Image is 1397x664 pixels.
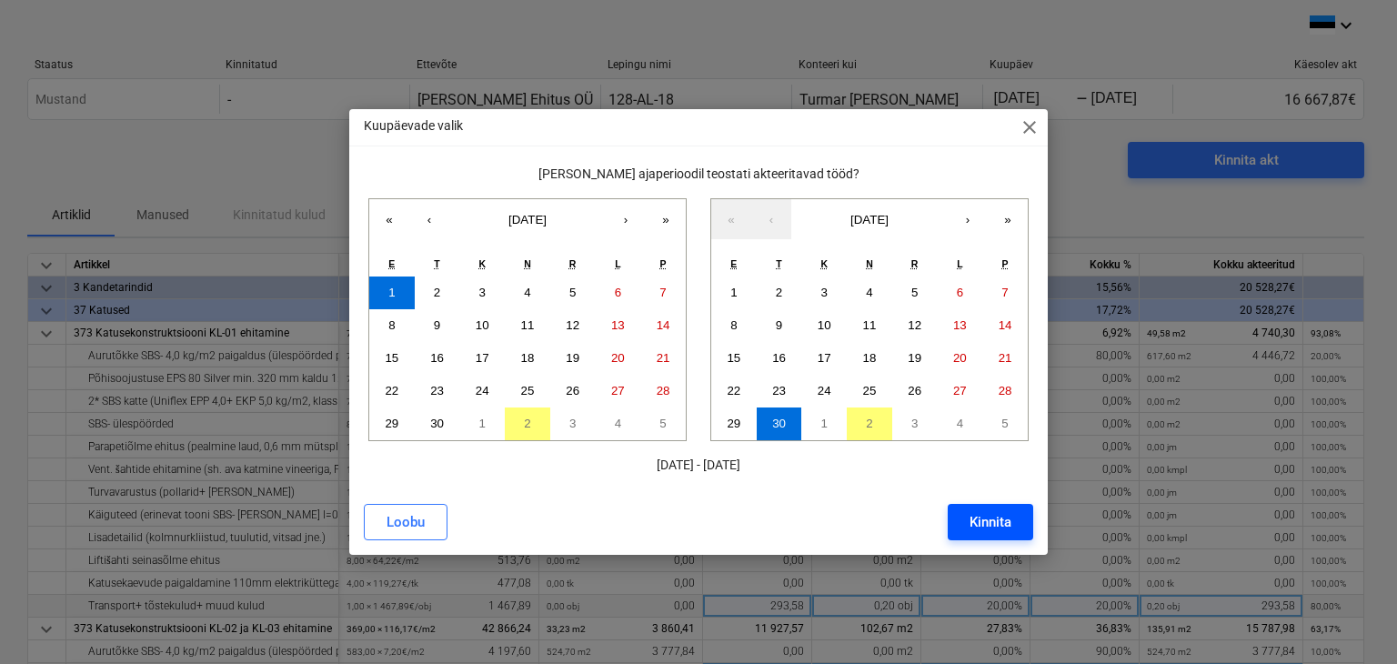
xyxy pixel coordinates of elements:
button: 11. september 2025 [847,309,892,342]
abbr: 10. september 2025 [818,318,831,332]
button: 13. september 2025 [938,309,983,342]
abbr: 25. september 2025 [863,384,877,397]
abbr: kolmapäev [478,258,486,269]
abbr: 24. september 2025 [818,384,831,397]
button: 11. september 2025 [505,309,550,342]
abbr: 5. oktoober 2025 [1001,417,1008,430]
abbr: 23. september 2025 [772,384,786,397]
abbr: 5. oktoober 2025 [659,417,666,430]
abbr: 10. september 2025 [476,318,489,332]
abbr: 2. oktoober 2025 [524,417,530,430]
button: 16. september 2025 [757,342,802,375]
abbr: 3. september 2025 [821,286,828,299]
button: ‹ [751,199,791,239]
button: 26. september 2025 [892,375,938,407]
abbr: 14. september 2025 [999,318,1012,332]
abbr: 17. september 2025 [818,351,831,365]
button: 4. oktoober 2025 [938,407,983,440]
abbr: 2. september 2025 [776,286,782,299]
button: 18. september 2025 [847,342,892,375]
abbr: 21. september 2025 [999,351,1012,365]
button: 20. september 2025 [596,342,641,375]
button: « [711,199,751,239]
abbr: neljapäev [866,258,873,269]
abbr: neljapäev [524,258,531,269]
abbr: laupäev [615,258,620,269]
button: 4. september 2025 [505,277,550,309]
button: Kinnita [948,504,1033,540]
button: 29. september 2025 [711,407,757,440]
abbr: 3. september 2025 [479,286,486,299]
abbr: 15. september 2025 [727,351,740,365]
button: 24. september 2025 [801,375,847,407]
abbr: 7. september 2025 [659,286,666,299]
button: 1. oktoober 2025 [459,407,505,440]
abbr: 18. september 2025 [521,351,535,365]
abbr: 30. september 2025 [772,417,786,430]
button: [DATE] [449,199,606,239]
button: 23. september 2025 [415,375,460,407]
button: 21. september 2025 [640,342,686,375]
button: 12. september 2025 [892,309,938,342]
abbr: 19. september 2025 [908,351,921,365]
div: Kinnita [970,510,1011,534]
abbr: 12. september 2025 [908,318,921,332]
button: 9. september 2025 [757,309,802,342]
button: › [606,199,646,239]
abbr: 23. september 2025 [430,384,444,397]
button: 13. september 2025 [596,309,641,342]
abbr: 18. september 2025 [863,351,877,365]
button: 5. september 2025 [550,277,596,309]
abbr: 17. september 2025 [476,351,489,365]
abbr: 2. september 2025 [434,286,440,299]
button: 2. oktoober 2025 [847,407,892,440]
abbr: 4. oktoober 2025 [615,417,621,430]
span: [DATE] [508,213,547,226]
button: 8. september 2025 [369,309,415,342]
abbr: 1. september 2025 [388,286,395,299]
abbr: 1. september 2025 [730,286,737,299]
button: 9. september 2025 [415,309,460,342]
div: Loobu [387,510,425,534]
button: 17. september 2025 [459,342,505,375]
button: 1. oktoober 2025 [801,407,847,440]
abbr: 29. september 2025 [727,417,740,430]
button: 25. september 2025 [847,375,892,407]
button: 12. september 2025 [550,309,596,342]
button: 1. september 2025 [369,277,415,309]
button: 4. september 2025 [847,277,892,309]
button: 20. september 2025 [938,342,983,375]
abbr: 2. oktoober 2025 [866,417,872,430]
button: 5. oktoober 2025 [982,407,1028,440]
button: 21. september 2025 [982,342,1028,375]
button: 26. september 2025 [550,375,596,407]
button: 24. september 2025 [459,375,505,407]
button: 5. oktoober 2025 [640,407,686,440]
abbr: pühapäev [1002,258,1009,269]
p: [DATE] - [DATE] [364,456,1033,475]
abbr: esmaspäev [730,258,737,269]
span: close [1019,116,1040,138]
button: 10. september 2025 [459,309,505,342]
button: 15. september 2025 [711,342,757,375]
abbr: 28. september 2025 [657,384,670,397]
abbr: 13. september 2025 [611,318,625,332]
button: 15. september 2025 [369,342,415,375]
button: 19. september 2025 [892,342,938,375]
button: 2. september 2025 [415,277,460,309]
button: 28. september 2025 [640,375,686,407]
abbr: pühapäev [660,258,667,269]
button: 27. september 2025 [596,375,641,407]
abbr: 4. september 2025 [866,286,872,299]
abbr: 24. september 2025 [476,384,489,397]
abbr: reede [569,258,577,269]
button: 8. september 2025 [711,309,757,342]
abbr: 15. september 2025 [385,351,398,365]
abbr: teisipäev [434,258,439,269]
abbr: 16. september 2025 [772,351,786,365]
p: Kuupäevade valik [364,116,463,136]
button: 22. september 2025 [369,375,415,407]
button: 17. september 2025 [801,342,847,375]
button: › [948,199,988,239]
abbr: 8. september 2025 [388,318,395,332]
